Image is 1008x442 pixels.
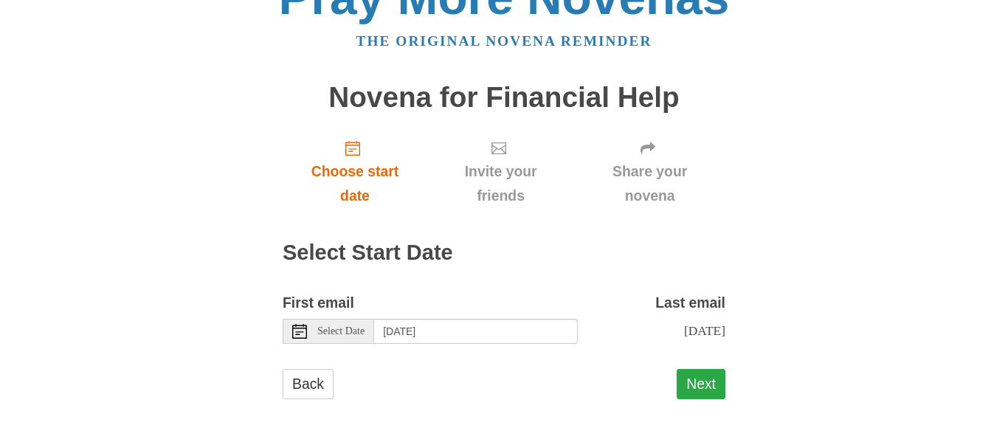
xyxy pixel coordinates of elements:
[442,159,559,208] span: Invite your friends
[356,33,652,49] a: The original novena reminder
[283,369,334,399] a: Back
[677,369,725,399] button: Next
[283,241,725,265] h2: Select Start Date
[297,159,412,208] span: Choose start date
[317,326,365,336] span: Select Date
[283,128,427,215] a: Choose start date
[684,323,725,338] span: [DATE]
[283,82,725,114] h1: Novena for Financial Help
[427,128,574,215] a: Invite your friends
[589,159,711,208] span: Share your novena
[655,291,725,315] label: Last email
[574,128,725,215] a: Share your novena
[283,291,354,315] label: First email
